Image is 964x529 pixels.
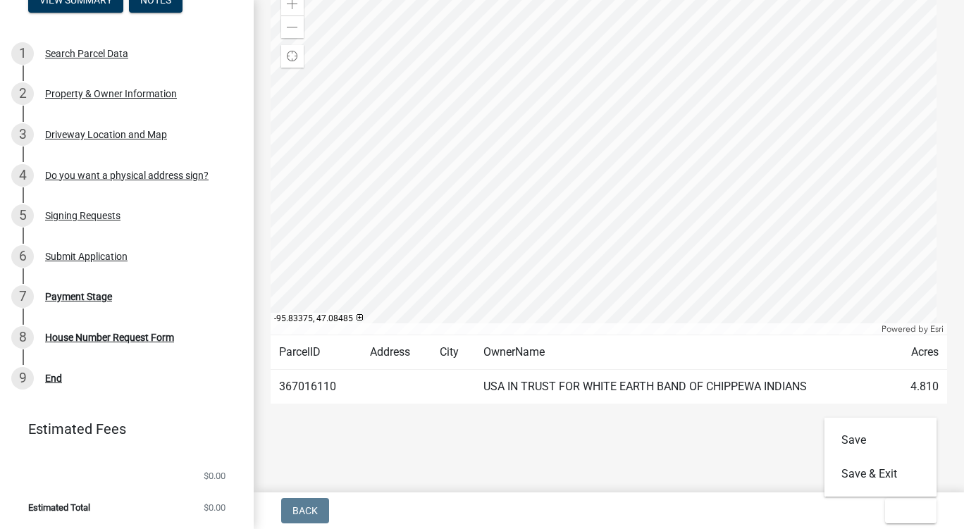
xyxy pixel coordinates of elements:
[11,164,34,187] div: 4
[28,503,90,512] span: Estimated Total
[45,292,112,301] div: Payment Stage
[11,204,34,227] div: 5
[271,370,361,404] td: 367016110
[11,42,34,65] div: 1
[11,123,34,146] div: 3
[824,418,937,497] div: Exit
[892,335,947,370] td: Acres
[45,49,128,58] div: Search Parcel Data
[45,130,167,139] div: Driveway Location and Map
[204,471,225,480] span: $0.00
[878,323,947,335] div: Powered by
[45,332,174,342] div: House Number Request Form
[896,505,917,516] span: Exit
[930,324,944,334] a: Esri
[45,251,128,261] div: Submit Application
[11,367,34,390] div: 9
[11,285,34,308] div: 7
[281,45,304,68] div: Find my location
[292,505,318,516] span: Back
[281,498,329,523] button: Back
[475,370,891,404] td: USA IN TRUST FOR WHITE EARTH BAND OF CHIPPEWA INDIANS
[892,370,947,404] td: 4.810
[11,82,34,105] div: 2
[11,245,34,268] div: 6
[45,211,121,220] div: Signing Requests
[11,415,231,443] a: Estimated Fees
[885,498,937,523] button: Exit
[204,503,225,512] span: $0.00
[45,89,177,99] div: Property & Owner Information
[824,423,937,457] button: Save
[361,335,431,370] td: Address
[824,457,937,491] button: Save & Exit
[271,335,361,370] td: ParcelID
[45,170,209,180] div: Do you want a physical address sign?
[431,335,475,370] td: City
[281,15,304,38] div: Zoom out
[11,326,34,349] div: 8
[45,373,62,383] div: End
[475,335,891,370] td: OwnerName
